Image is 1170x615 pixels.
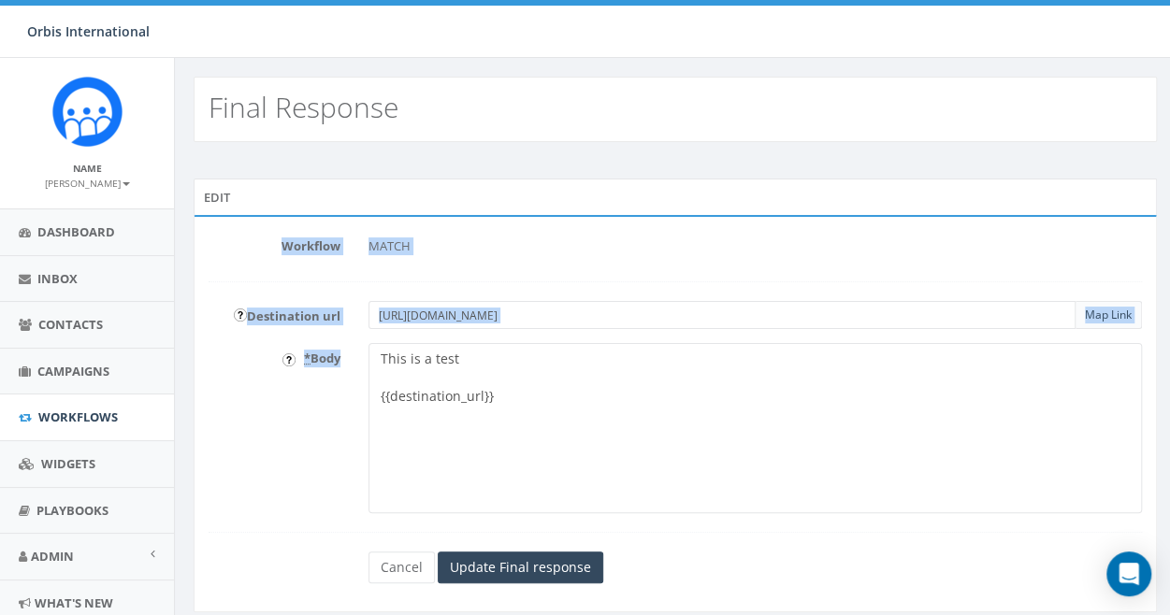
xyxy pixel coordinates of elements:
[438,551,603,583] input: Update Final response
[45,177,130,190] small: [PERSON_NAME]
[36,502,108,519] span: Playbooks
[195,231,354,255] label: Workflow
[52,77,123,147] img: Rally_Corp_Icon.png
[195,343,354,367] label: Body
[38,316,103,333] span: Contacts
[73,162,102,175] small: Name
[368,343,1142,513] textarea: This is a test {{destination_url}}
[1085,307,1132,322] a: Map Link
[304,350,311,366] abbr: required
[195,301,354,325] label: Destination url
[27,22,150,40] span: Orbis International
[368,551,435,583] a: Cancel
[38,408,118,425] span: Workflows
[368,231,1142,263] div: MATCH
[41,455,95,472] span: Widgets
[282,353,296,366] input: Submit
[1106,551,1151,596] div: Open Intercom Messenger
[35,594,113,611] span: What's New
[31,548,74,565] span: Admin
[37,270,78,287] span: Inbox
[37,363,109,379] span: Campaigns
[45,174,130,191] a: [PERSON_NAME]
[234,308,247,322] input: Submit
[209,92,398,122] h2: Final Response
[194,179,1157,216] div: Edit
[37,223,115,240] span: Dashboard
